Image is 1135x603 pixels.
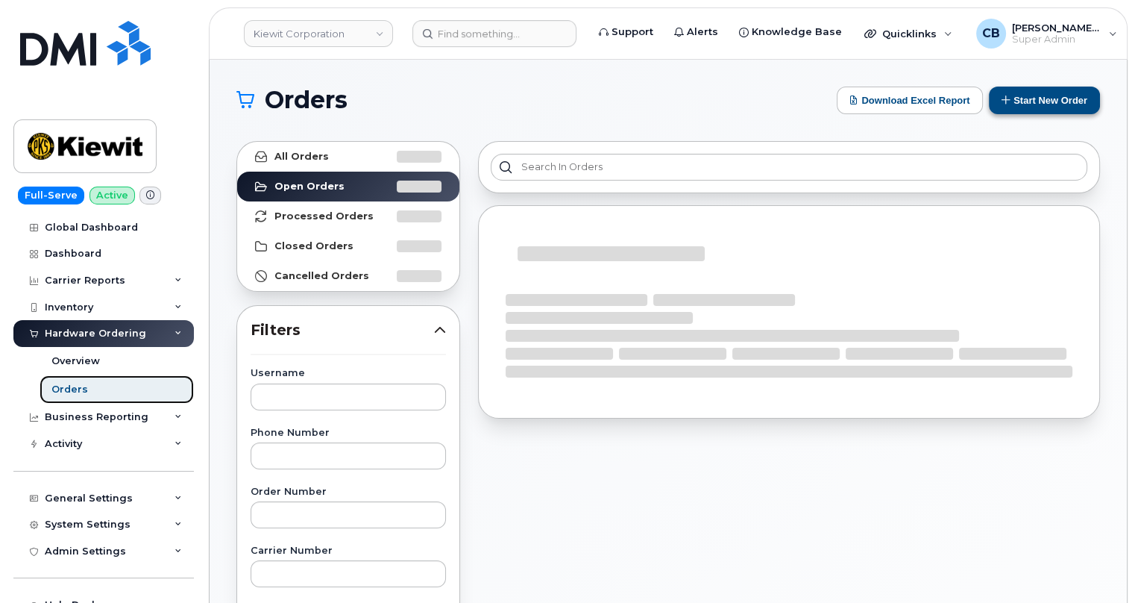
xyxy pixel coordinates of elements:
[274,240,353,252] strong: Closed Orders
[251,319,434,341] span: Filters
[491,154,1087,181] input: Search in orders
[251,487,446,497] label: Order Number
[274,270,369,282] strong: Cancelled Orders
[237,172,459,201] a: Open Orders
[274,151,329,163] strong: All Orders
[237,231,459,261] a: Closed Orders
[837,87,983,114] button: Download Excel Report
[237,261,459,291] a: Cancelled Orders
[274,181,345,193] strong: Open Orders
[274,210,374,222] strong: Processed Orders
[251,369,446,378] label: Username
[265,89,348,111] span: Orders
[237,142,459,172] a: All Orders
[237,201,459,231] a: Processed Orders
[1070,538,1124,592] iframe: Messenger Launcher
[989,87,1100,114] button: Start New Order
[251,428,446,438] label: Phone Number
[251,546,446,556] label: Carrier Number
